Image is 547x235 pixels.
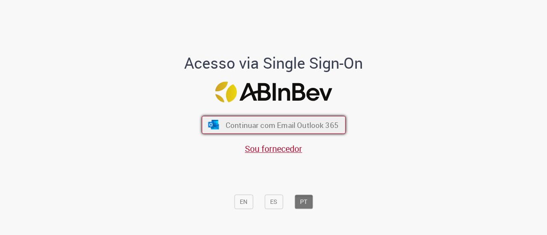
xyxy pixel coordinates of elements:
button: EN [234,194,253,209]
img: ícone Azure/Microsoft 360 [207,120,220,130]
img: Logo ABInBev [215,81,332,102]
button: ES [265,194,283,209]
button: PT [294,194,313,209]
span: Continuar com Email Outlook 365 [225,120,338,130]
a: Sou fornecedor [245,143,302,154]
h1: Acesso via Single Sign-On [155,55,392,72]
button: ícone Azure/Microsoft 360 Continuar com Email Outlook 365 [202,116,346,134]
